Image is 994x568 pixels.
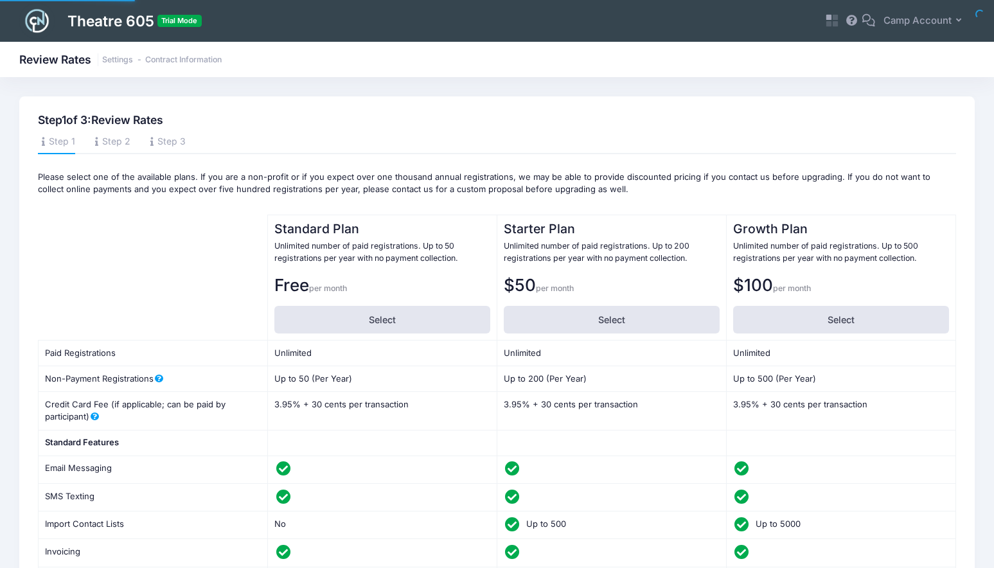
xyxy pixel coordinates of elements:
td: Non-Payment Registrations [39,366,268,392]
td: Import Contact Lists [39,511,268,539]
p: Please select one of the available plans. If you are a non-profit or if you expect over one thous... [38,171,956,206]
h1: Theatre 605 [67,3,202,39]
td: Up to 50 (Per Year) [268,366,497,392]
span: per month [309,283,347,293]
a: Contract Information [145,55,222,65]
a: Step 3 [147,131,186,154]
h1: Review Rates [19,53,222,66]
label: Select [274,306,490,333]
img: Logo [19,3,55,39]
span: Camp Account [883,13,952,28]
span: Up to 500 [526,518,566,531]
div: No [274,518,490,531]
td: Unlimited [497,341,727,366]
td: Email Messaging [39,456,268,483]
span: per month [773,283,811,293]
h2: Growth Plan [733,222,949,236]
td: Credit Card Fee (if applicable; can be paid by participant) [39,392,268,430]
p: Unlimited number of paid registrations. Up to 200 registrations per year with no payment collection. [504,240,720,264]
a: Step 2 [92,131,130,154]
td: SMS Texting [39,483,268,511]
h2: Standard Plan [274,222,490,236]
p: Free [274,272,490,297]
p: $100 [733,272,949,297]
label: Select [504,306,720,333]
a: Settings [102,55,133,65]
span: Up to 5000 [756,518,801,531]
span: Trial Mode [157,15,202,27]
td: Up to 200 (Per Year) [497,366,727,392]
span: 1 [62,113,66,127]
td: 3.95% + 30 cents per transaction [726,392,955,430]
strong: Standard Features [45,437,119,447]
p: Unlimited number of paid registrations. Up to 50 registrations per year with no payment collection. [274,240,490,264]
td: Invoicing [39,539,268,567]
label: Select [733,306,949,333]
td: Unlimited [268,341,497,366]
button: Camp Account [875,6,975,36]
a: Step 1 [38,131,75,154]
p: $50 [504,272,720,297]
td: 3.95% + 30 cents per transaction [268,392,497,430]
h2: Starter Plan [504,222,720,236]
td: Up to 500 (Per Year) [726,366,955,392]
td: 3.95% + 30 cents per transaction [497,392,727,430]
td: Unlimited [726,341,955,366]
h3: Step of 3: [38,113,956,127]
span: Review Rates [91,113,163,127]
p: Unlimited number of paid registrations. Up to 500 registrations per year with no payment collection. [733,240,949,264]
td: Paid Registrations [39,341,268,366]
span: per month [536,283,574,293]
